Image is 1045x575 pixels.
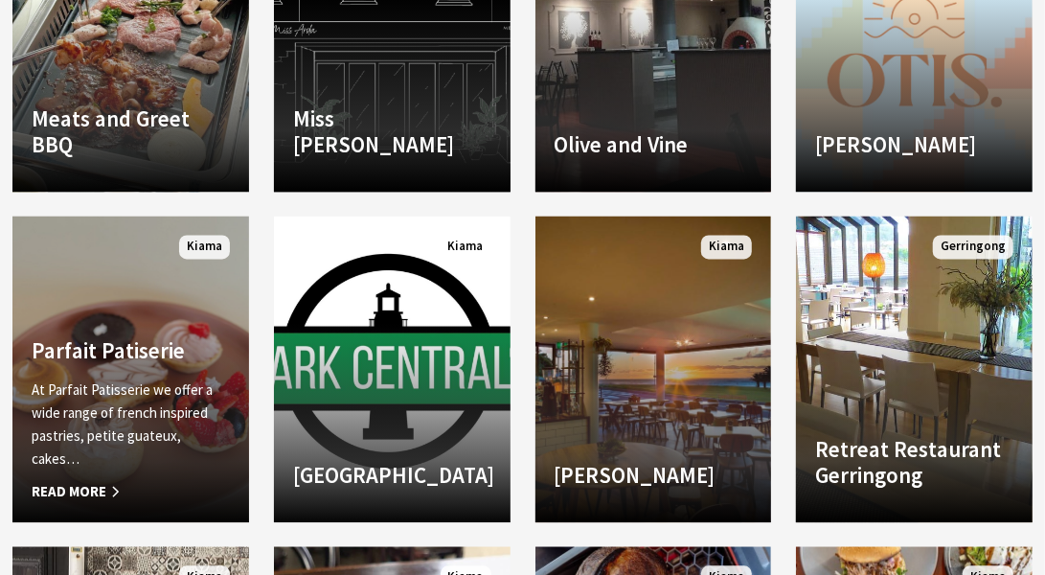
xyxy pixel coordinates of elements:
[555,463,753,490] h4: [PERSON_NAME]
[32,106,230,159] h4: Meats and Greet BBQ
[441,236,491,260] span: Kiama
[32,379,230,471] p: At Parfait Patisserie we offer a wide range of french inspired pastries, petite guateux, cakes…
[12,217,249,523] a: Another Image Used Parfait Patiserie At Parfait Patisserie we offer a wide range of french inspir...
[555,132,753,159] h4: Olive and Vine
[32,338,230,365] h4: Parfait Patiserie
[933,236,1013,260] span: Gerringong
[701,236,752,260] span: Kiama
[815,132,1013,159] h4: [PERSON_NAME]
[179,236,230,260] span: Kiama
[535,217,772,523] a: [PERSON_NAME] Kiama
[274,217,511,523] a: Another Image Used [GEOGRAPHIC_DATA] Kiama
[293,463,491,490] h4: [GEOGRAPHIC_DATA]
[32,481,230,504] span: Read More
[796,217,1033,523] a: Another Image Used Retreat Restaurant Gerringong Gerringong
[815,437,1013,490] h4: Retreat Restaurant Gerringong
[293,106,491,159] h4: Miss [PERSON_NAME]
